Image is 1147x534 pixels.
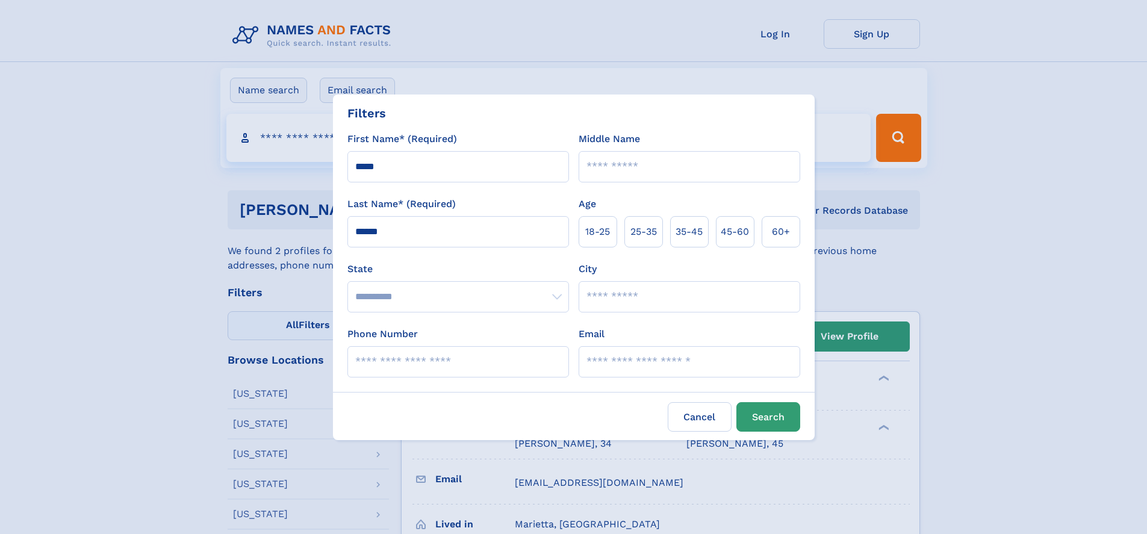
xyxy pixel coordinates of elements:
[347,262,569,276] label: State
[347,197,456,211] label: Last Name* (Required)
[585,225,610,239] span: 18‑25
[630,225,657,239] span: 25‑35
[721,225,749,239] span: 45‑60
[579,327,605,341] label: Email
[579,197,596,211] label: Age
[347,104,386,122] div: Filters
[668,402,732,432] label: Cancel
[736,402,800,432] button: Search
[579,132,640,146] label: Middle Name
[579,262,597,276] label: City
[347,327,418,341] label: Phone Number
[772,225,790,239] span: 60+
[347,132,457,146] label: First Name* (Required)
[676,225,703,239] span: 35‑45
